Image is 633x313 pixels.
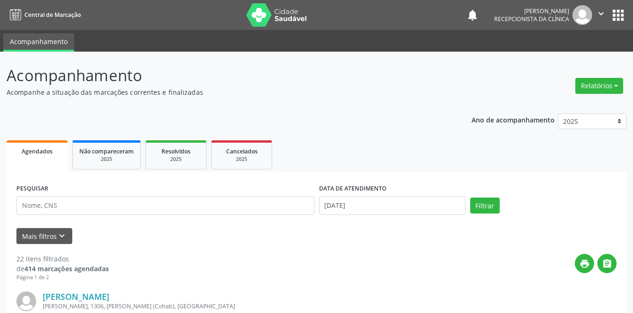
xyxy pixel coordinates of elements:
div: [PERSON_NAME], 1306, [PERSON_NAME] (Cohab), [GEOGRAPHIC_DATA] [43,302,476,310]
p: Ano de acompanhamento [472,114,555,125]
p: Acompanhe a situação das marcações correntes e finalizadas [7,87,441,97]
p: Acompanhamento [7,64,441,87]
button: Filtrar [470,198,500,214]
i:  [596,8,606,19]
span: Agendados [22,147,53,155]
span: Central de Marcação [24,11,81,19]
a: [PERSON_NAME] [43,291,109,302]
button:  [592,5,610,25]
span: Resolvidos [161,147,191,155]
label: DATA DE ATENDIMENTO [319,182,387,196]
div: 22 itens filtrados [16,254,109,264]
div: 2025 [79,156,134,163]
div: 2025 [153,156,199,163]
button: apps [610,7,626,23]
button: print [575,254,594,273]
label: PESQUISAR [16,182,48,196]
button: Relatórios [575,78,623,94]
button:  [597,254,617,273]
i: print [580,259,590,269]
span: Recepcionista da clínica [494,15,569,23]
div: de [16,264,109,274]
a: Central de Marcação [7,7,81,23]
img: img [572,5,592,25]
button: notifications [466,8,479,22]
a: Acompanhamento [3,33,74,52]
button: Mais filtroskeyboard_arrow_down [16,228,72,244]
span: Não compareceram [79,147,134,155]
div: Página 1 de 2 [16,274,109,282]
div: [PERSON_NAME] [494,7,569,15]
i: keyboard_arrow_down [57,231,67,241]
div: 2025 [218,156,265,163]
span: Cancelados [226,147,258,155]
i:  [602,259,612,269]
input: Selecione um intervalo [319,196,465,215]
strong: 414 marcações agendadas [24,264,109,273]
input: Nome, CNS [16,196,314,215]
